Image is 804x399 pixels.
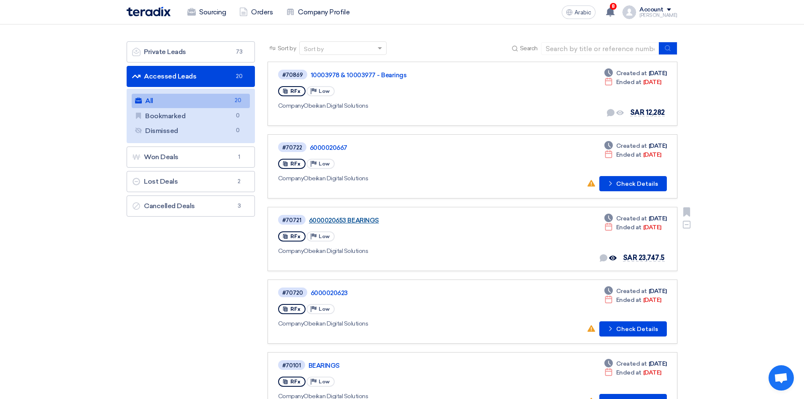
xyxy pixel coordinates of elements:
font: Private Leads [144,48,186,56]
font: Sort by [304,46,324,53]
a: BEARINGS [309,362,520,369]
font: Check Details [616,326,658,333]
font: Ended at [616,151,642,158]
font: Cancelled Deals [144,202,195,210]
font: Obeikan Digital Solutions [303,175,368,182]
a: Open chat [769,365,794,391]
font: Created at [616,360,647,367]
font: 3 [238,203,241,209]
font: [DATE] [643,151,661,158]
font: 0 [236,127,240,133]
font: [DATE] [643,296,661,304]
font: [DATE] [649,215,667,222]
a: 6000020653 BEARINGS [309,217,520,224]
font: #70722 [282,144,302,151]
font: 20 [235,97,241,103]
font: 0 [236,112,240,119]
font: Obeikan Digital Solutions [303,102,368,109]
font: RFx [290,306,300,312]
font: 6000020623 [311,289,348,297]
font: 10003978 & 10003977 - Bearings [311,71,407,79]
a: 10003978 & 10003977 - Bearings [311,71,522,79]
font: Lost Deals [144,177,178,185]
button: Check Details [599,321,667,337]
font: RFx [290,379,300,385]
font: Won Deals [144,153,179,161]
font: Ended at [616,224,642,231]
a: Sourcing [181,3,233,22]
font: [DATE] [649,142,667,149]
font: SAR 12,282 [630,109,665,117]
font: Sourcing [199,8,226,16]
img: Teradix logo [127,7,171,16]
font: All [145,97,153,105]
font: Dismissed [145,127,178,135]
font: Low [319,161,330,167]
font: [DATE] [643,79,661,86]
font: Company Profile [298,8,349,16]
font: [PERSON_NAME] [639,13,677,18]
font: Created at [616,288,647,295]
font: Search [520,45,538,52]
font: Low [319,88,330,94]
font: 6000020653 BEARINGS [309,217,379,224]
font: Created at [616,215,647,222]
font: SAR 23,747.5 [623,254,665,262]
a: Won Deals1 [127,147,255,168]
font: [DATE] [643,369,661,376]
font: #70101 [282,362,301,369]
font: 8 [612,3,615,9]
font: Check Details [616,180,658,187]
font: [DATE] [649,70,667,77]
a: 6000020667 [310,144,521,152]
font: Company [278,247,304,255]
font: [DATE] [649,288,667,295]
font: Arabic [574,9,591,16]
a: 6000020623 [311,289,522,297]
a: Orders [233,3,279,22]
font: 20 [236,73,242,79]
font: Obeikan Digital Solutions [303,247,368,255]
font: Low [319,233,330,239]
font: 2 [238,178,241,185]
font: #70869 [282,72,303,78]
font: Ended at [616,296,642,304]
img: profile_test.png [623,5,636,19]
button: Check Details [599,176,667,191]
font: Low [319,306,330,312]
font: [DATE] [649,360,667,367]
font: Ended at [616,369,642,376]
font: Company [278,102,304,109]
font: Company [278,175,304,182]
a: Cancelled Deals3 [127,195,255,217]
font: Low [319,379,330,385]
font: Company [278,320,304,327]
font: RFx [290,233,300,239]
font: Ended at [616,79,642,86]
font: Bookmarked [145,112,185,120]
font: 73 [236,49,242,55]
font: Obeikan Digital Solutions [303,320,368,327]
font: BEARINGS [309,362,340,369]
input: Search by title or reference number [541,42,659,55]
a: Lost Deals2 [127,171,255,192]
font: #70720 [282,290,303,296]
font: #70721 [282,217,301,223]
font: Accessed Leads [144,72,196,80]
font: Orders [251,8,273,16]
font: 1 [238,154,240,160]
font: Created at [616,70,647,77]
font: Account [639,6,663,13]
font: 6000020667 [310,144,347,152]
font: Sort by [278,45,296,52]
font: RFx [290,161,300,167]
font: RFx [290,88,300,94]
a: Accessed Leads20 [127,66,255,87]
font: Created at [616,142,647,149]
font: [DATE] [643,224,661,231]
button: Arabic [562,5,596,19]
a: Private Leads73 [127,41,255,62]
